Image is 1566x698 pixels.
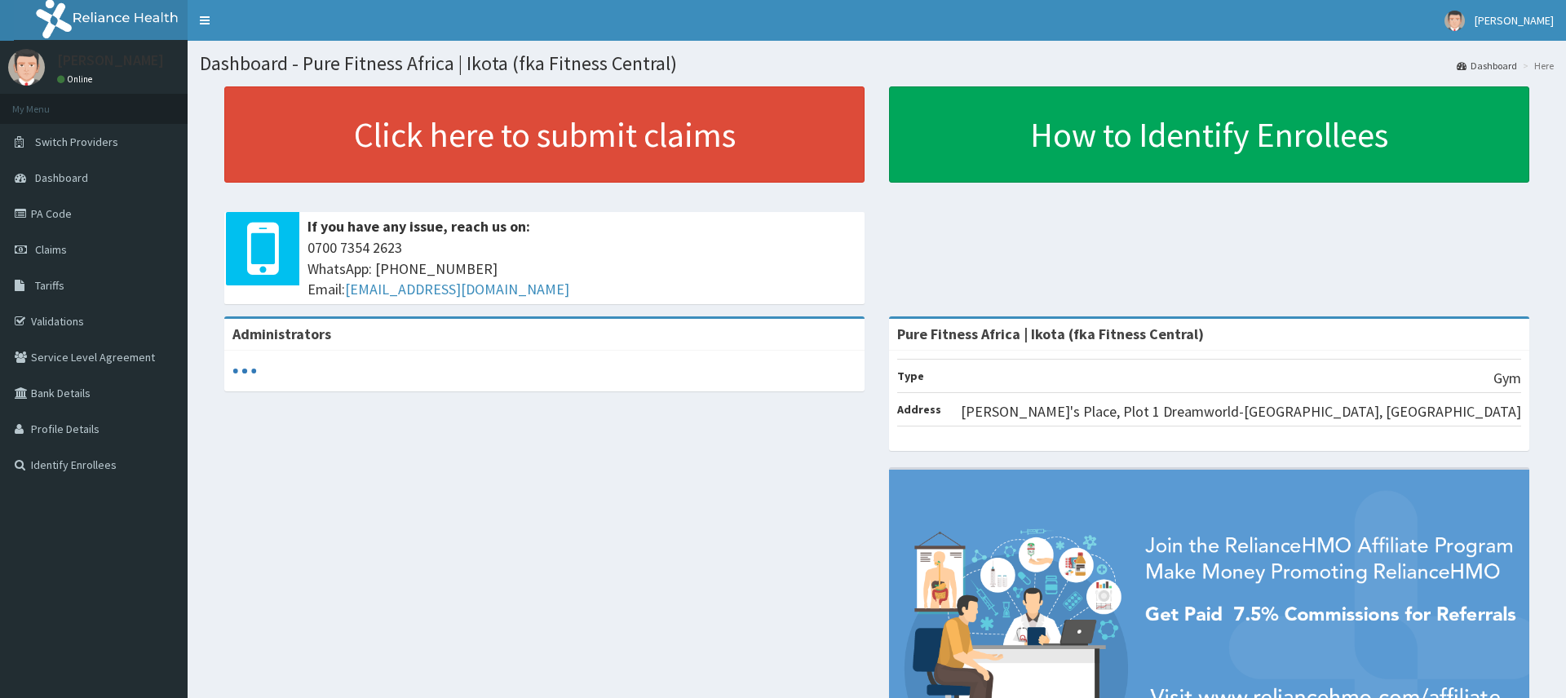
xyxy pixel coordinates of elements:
[897,325,1204,343] strong: Pure Fitness Africa | Ikota (fka Fitness Central)
[961,401,1521,422] p: [PERSON_NAME]'s Place, Plot 1 Dreamworld-[GEOGRAPHIC_DATA], [GEOGRAPHIC_DATA]
[345,280,569,298] a: [EMAIL_ADDRESS][DOMAIN_NAME]
[307,217,530,236] b: If you have any issue, reach us on:
[1519,59,1554,73] li: Here
[57,53,164,68] p: [PERSON_NAME]
[224,86,865,183] a: Click here to submit claims
[897,402,941,417] b: Address
[57,73,96,85] a: Online
[35,135,118,149] span: Switch Providers
[1475,13,1554,28] span: [PERSON_NAME]
[1493,368,1521,389] p: Gym
[897,369,924,383] b: Type
[889,86,1529,183] a: How to Identify Enrollees
[200,53,1554,74] h1: Dashboard - Pure Fitness Africa | Ikota (fka Fitness Central)
[232,359,257,383] svg: audio-loading
[307,237,856,300] span: 0700 7354 2623 WhatsApp: [PHONE_NUMBER] Email:
[35,278,64,293] span: Tariffs
[232,325,331,343] b: Administrators
[1457,59,1517,73] a: Dashboard
[8,49,45,86] img: User Image
[1444,11,1465,31] img: User Image
[35,242,67,257] span: Claims
[35,170,88,185] span: Dashboard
